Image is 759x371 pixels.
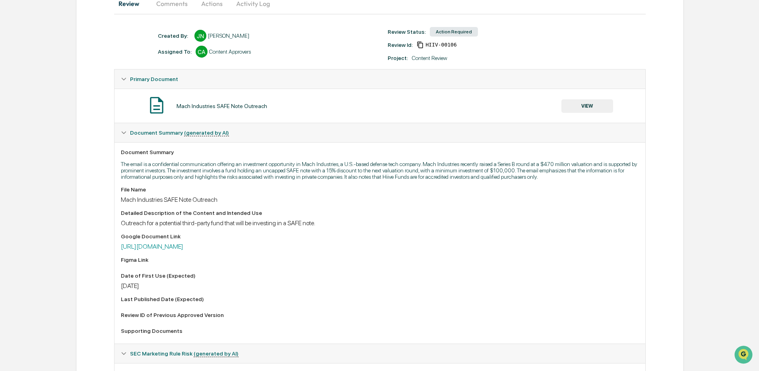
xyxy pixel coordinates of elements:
div: Content Approvers [209,48,251,55]
div: Document Summary [121,149,639,155]
span: Data Lookup [16,115,50,123]
div: JN [194,30,206,42]
div: Mach Industries SAFE Note Outreach [121,196,639,203]
a: 🗄️Attestations [54,97,102,111]
span: Attestations [66,100,99,108]
div: Content Review [412,55,447,61]
div: We're available if you need us! [27,69,101,75]
div: Created By: ‎ ‎ [158,33,190,39]
p: The email is a confidential communication offering an investment opportunity in Mach Industries, ... [121,161,639,180]
u: (generated by AI) [194,350,239,357]
div: File Name [121,186,639,193]
p: How can we help? [8,17,145,29]
div: Start new chat [27,61,130,69]
button: Start new chat [135,63,145,73]
div: SEC Marketing Rule Risk (generated by AI) [115,344,645,363]
a: Powered byPylon [56,134,96,141]
span: Primary Document [130,76,178,82]
div: Mach Industries SAFE Note Outreach [177,103,267,109]
div: Review ID of Previous Approved Version [121,312,639,318]
a: [URL][DOMAIN_NAME] [121,243,183,250]
div: Last Published Date (Expected) [121,296,639,302]
div: 🔎 [8,116,14,122]
div: Action Required [430,27,478,37]
div: [DATE] [121,282,639,290]
a: 🔎Data Lookup [5,112,53,126]
div: 🗄️ [58,101,64,107]
img: 1746055101610-c473b297-6a78-478c-a979-82029cc54cd1 [8,61,22,75]
div: Date of First Use (Expected) [121,272,639,279]
div: Document Summary (generated by AI) [115,142,645,344]
div: Supporting Documents [121,328,639,334]
span: Preclearance [16,100,51,108]
div: CA [196,46,208,58]
span: Document Summary [130,129,229,136]
div: Figma Link [121,257,639,263]
div: Detailed Description of the Content and Intended Use [121,210,639,216]
span: 07666146-c223-4532-af01-41200d87a3c6 [425,42,456,48]
div: Review Id: [388,42,413,48]
button: VIEW [561,99,613,113]
div: Review Status: [388,29,426,35]
div: Document Summary (generated by AI) [115,123,645,142]
img: Document Icon [147,95,167,115]
u: (generated by AI) [184,129,229,136]
div: [PERSON_NAME] [208,33,249,39]
div: Outreach for a potential third-party fund that will be investing in a SAFE note. [121,219,639,227]
span: Pylon [79,135,96,141]
div: Google Document Link [121,233,639,240]
div: 🖐️ [8,101,14,107]
span: SEC Marketing Rule Risk [130,350,239,357]
div: Project: [388,55,408,61]
div: Primary Document [115,89,645,123]
iframe: Open customer support [734,345,755,366]
div: Assigned To: [158,48,192,55]
div: Primary Document [115,70,645,89]
a: 🖐️Preclearance [5,97,54,111]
